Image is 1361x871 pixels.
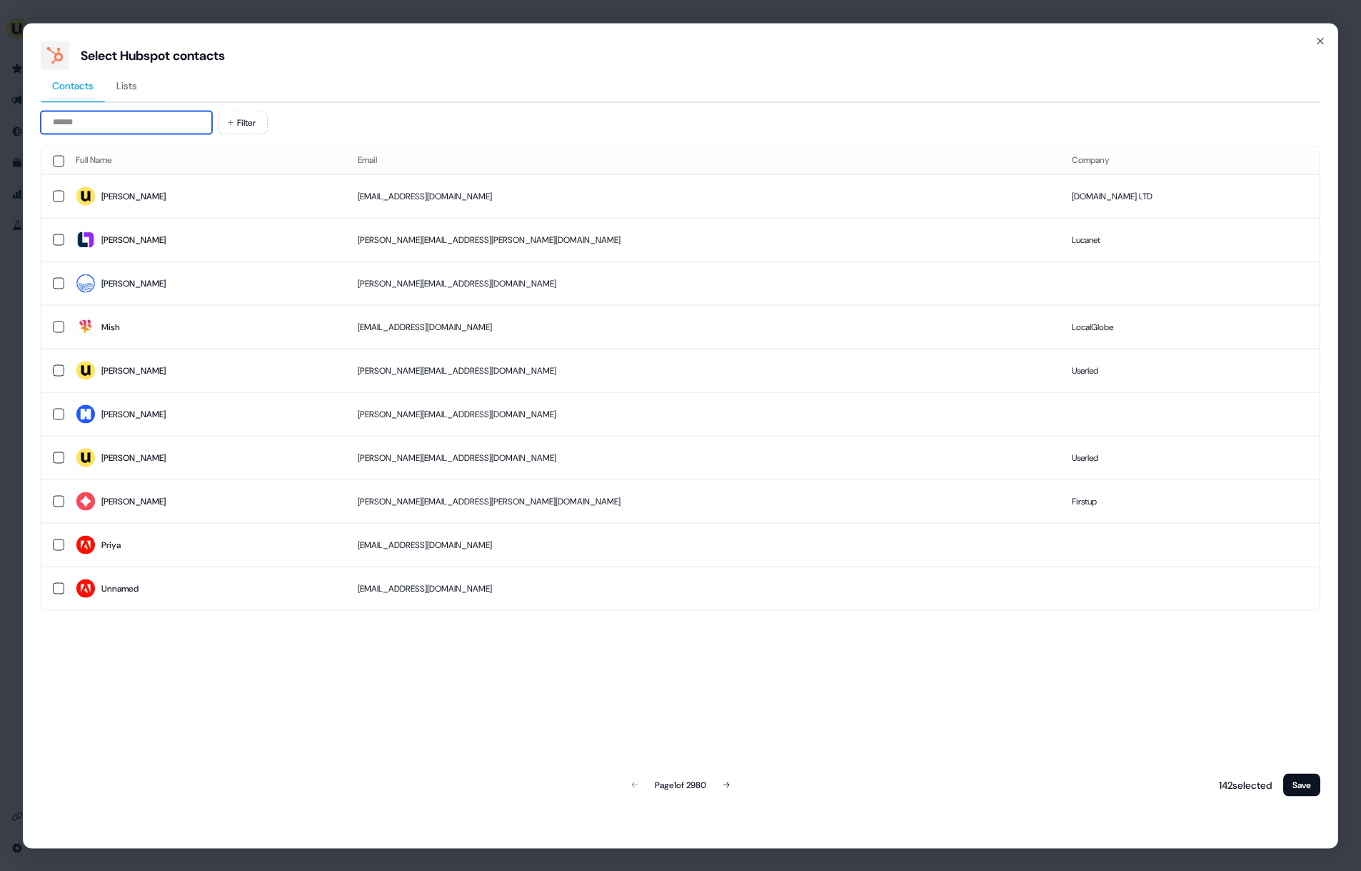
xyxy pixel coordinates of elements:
div: [PERSON_NAME] [101,364,166,378]
td: [PERSON_NAME][EMAIL_ADDRESS][DOMAIN_NAME] [346,436,1060,479]
td: Lucanet [1060,218,1320,262]
td: [PERSON_NAME][EMAIL_ADDRESS][DOMAIN_NAME] [346,349,1060,392]
button: Save [1283,773,1320,796]
div: Priya [101,538,121,552]
div: [PERSON_NAME] [101,189,166,204]
div: [PERSON_NAME] [101,233,166,247]
td: [PERSON_NAME][EMAIL_ADDRESS][DOMAIN_NAME] [346,392,1060,436]
div: [PERSON_NAME] [101,451,166,465]
td: LocalGlobe [1060,305,1320,349]
div: Unnamed [101,582,139,596]
div: [PERSON_NAME] [101,494,166,509]
p: 142 selected [1213,777,1272,792]
th: Email [346,146,1060,174]
td: Firstup [1060,479,1320,523]
span: Lists [116,78,137,92]
div: [PERSON_NAME] [101,407,166,422]
td: [EMAIL_ADDRESS][DOMAIN_NAME] [346,523,1060,567]
th: Company [1060,146,1320,174]
td: [EMAIL_ADDRESS][DOMAIN_NAME] [346,174,1060,218]
span: Contacts [52,78,94,92]
td: [PERSON_NAME][EMAIL_ADDRESS][PERSON_NAME][DOMAIN_NAME] [346,218,1060,262]
th: Full Name [64,146,346,174]
td: [EMAIL_ADDRESS][DOMAIN_NAME] [346,305,1060,349]
td: [DOMAIN_NAME] LTD [1060,174,1320,218]
div: Select Hubspot contacts [81,46,225,64]
td: [EMAIL_ADDRESS][DOMAIN_NAME] [346,567,1060,610]
button: Filter [218,111,268,134]
td: [PERSON_NAME][EMAIL_ADDRESS][DOMAIN_NAME] [346,262,1060,305]
div: Mish [101,320,120,334]
td: [PERSON_NAME][EMAIL_ADDRESS][PERSON_NAME][DOMAIN_NAME] [346,479,1060,523]
div: Page 1 of 2980 [655,777,706,792]
td: Userled [1060,436,1320,479]
td: Userled [1060,349,1320,392]
div: [PERSON_NAME] [101,277,166,291]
